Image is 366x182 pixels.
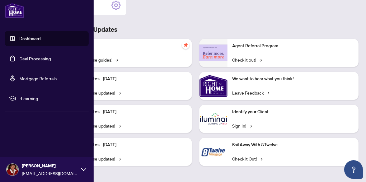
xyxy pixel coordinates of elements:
a: Leave Feedback→ [232,89,270,96]
span: pushpin [182,41,189,49]
span: [PERSON_NAME] [22,162,78,169]
a: Deal Processing [19,56,51,61]
img: Profile Icon [7,164,18,175]
a: Mortgage Referrals [19,76,57,81]
span: → [266,89,270,96]
span: → [118,155,121,162]
p: We want to hear what you think! [232,76,354,82]
span: → [259,56,262,63]
p: Self-Help [66,43,187,49]
span: → [118,89,121,96]
span: rLearning [19,95,84,102]
img: logo [5,3,24,18]
a: Dashboard [19,36,41,41]
img: Agent Referral Program [199,44,227,62]
img: We want to hear what you think! [199,72,227,100]
span: → [249,122,252,129]
span: → [260,155,263,162]
button: Open asap [344,160,363,179]
p: Platform Updates - [DATE] [66,142,187,148]
p: Platform Updates - [DATE] [66,109,187,115]
span: → [118,122,121,129]
a: Sign In!→ [232,122,252,129]
p: Identify your Client [232,109,354,115]
img: Identify your Client [199,105,227,133]
span: [EMAIL_ADDRESS][DOMAIN_NAME] [22,170,78,177]
p: Platform Updates - [DATE] [66,76,187,82]
img: Sail Away With 8Twelve [199,138,227,166]
a: Check it Out!→ [232,155,263,162]
p: Agent Referral Program [232,43,354,49]
a: Check it out!→ [232,56,262,63]
h3: Brokerage & Industry Updates [32,25,359,34]
span: → [115,56,118,63]
p: Sail Away With 8Twelve [232,142,354,148]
